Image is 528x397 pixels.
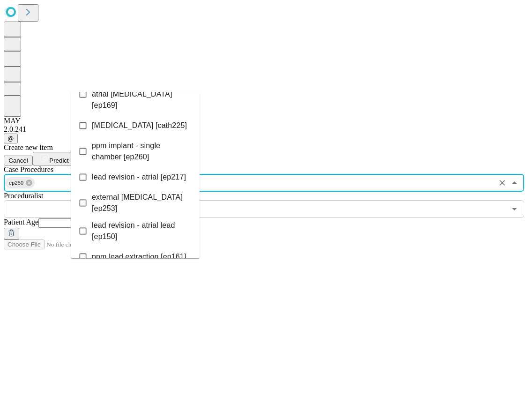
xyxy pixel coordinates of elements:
[4,156,33,165] button: Cancel
[4,117,524,125] div: MAY
[7,135,14,142] span: @
[92,140,192,163] span: ppm implant - single chamber [ep260]
[92,77,192,111] span: [MEDICAL_DATA] - right atrial [MEDICAL_DATA] [ep169]
[92,172,186,183] span: lead revision - atrial [ep217]
[8,157,28,164] span: Cancel
[92,192,192,214] span: external [MEDICAL_DATA] [ep253]
[92,220,192,242] span: lead revision - atrial lead [ep150]
[4,218,38,226] span: Patient Age
[5,178,27,188] span: ep250
[4,134,18,143] button: @
[508,176,521,189] button: Close
[33,152,76,165] button: Predict
[92,251,186,262] span: ppm lead extraction [ep161]
[49,157,68,164] span: Predict
[508,202,521,216] button: Open
[92,120,187,131] span: [MEDICAL_DATA] [cath225]
[5,177,35,188] div: ep250
[4,165,53,173] span: Scheduled Procedure
[496,176,509,189] button: Clear
[4,125,524,134] div: 2.0.241
[4,143,53,151] span: Create new item
[4,192,43,200] span: Proceduralist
